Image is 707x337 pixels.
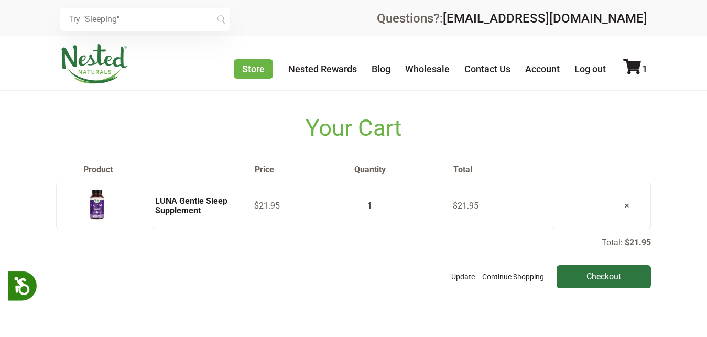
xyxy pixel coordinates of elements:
[56,237,650,288] div: Total:
[354,165,453,175] th: Quantity
[642,63,647,74] span: 1
[405,63,450,74] a: Wholesale
[155,196,227,215] a: LUNA Gentle Sleep Supplement
[56,115,650,142] h1: Your Cart
[60,44,128,84] img: Nested Naturals
[574,63,606,74] a: Log out
[625,237,651,247] p: $21.95
[464,63,510,74] a: Contact Us
[84,188,110,222] img: LUNA Gentle Sleep Supplement - USA
[60,8,230,31] input: Try "Sleeping"
[480,265,547,288] a: Continue Shopping
[254,201,280,211] span: $21.95
[56,165,254,175] th: Product
[254,165,353,175] th: Price
[616,192,638,219] a: ×
[288,63,357,74] a: Nested Rewards
[623,63,647,74] a: 1
[453,165,552,175] th: Total
[234,59,273,79] a: Store
[525,63,560,74] a: Account
[453,201,478,211] span: $21.95
[377,12,647,25] div: Questions?:
[557,265,651,288] input: Checkout
[449,265,477,288] button: Update
[372,63,390,74] a: Blog
[443,11,647,26] a: [EMAIL_ADDRESS][DOMAIN_NAME]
